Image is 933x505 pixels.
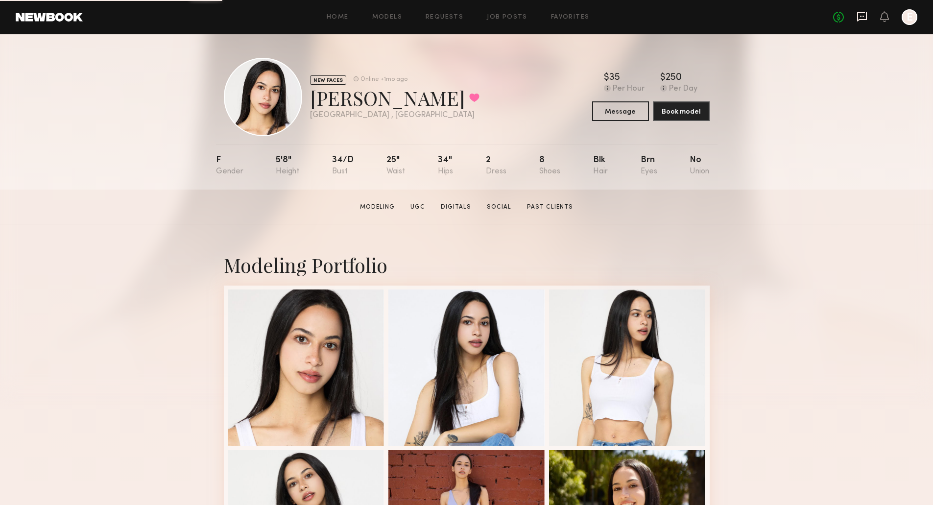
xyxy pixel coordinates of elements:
[486,156,506,176] div: 2
[407,203,429,212] a: UGC
[483,203,515,212] a: Social
[386,156,405,176] div: 25"
[438,156,453,176] div: 34"
[310,75,346,85] div: NEW FACES
[372,14,402,21] a: Models
[551,14,590,21] a: Favorites
[539,156,560,176] div: 8
[660,73,666,83] div: $
[666,73,682,83] div: 250
[669,85,697,94] div: Per Day
[224,252,710,278] div: Modeling Portfolio
[613,85,645,94] div: Per Hour
[216,156,243,176] div: F
[276,156,299,176] div: 5'8"
[641,156,657,176] div: Brn
[609,73,620,83] div: 35
[327,14,349,21] a: Home
[902,9,917,25] a: E
[437,203,475,212] a: Digitals
[593,156,608,176] div: Blk
[604,73,609,83] div: $
[487,14,527,21] a: Job Posts
[592,101,649,121] button: Message
[690,156,709,176] div: No
[310,111,479,120] div: [GEOGRAPHIC_DATA] , [GEOGRAPHIC_DATA]
[426,14,463,21] a: Requests
[360,76,407,83] div: Online +1mo ago
[332,156,354,176] div: 34/d
[523,203,577,212] a: Past Clients
[310,85,479,111] div: [PERSON_NAME]
[653,101,710,121] button: Book model
[356,203,399,212] a: Modeling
